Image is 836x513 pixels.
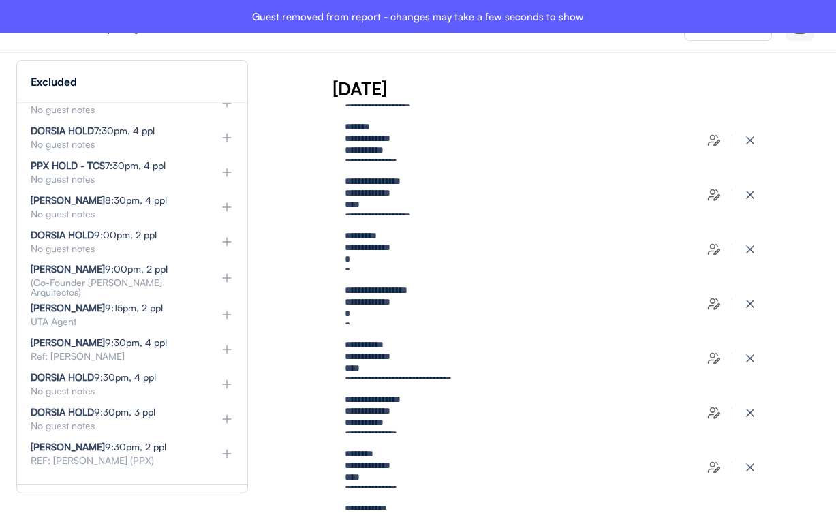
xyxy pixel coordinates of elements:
[31,159,105,171] strong: PPX HOLD - TCS
[31,373,156,382] div: 9:30pm, 4 ppl
[31,303,163,313] div: 9:15pm, 2 ppl
[220,377,234,391] img: plus%20%281%29.svg
[707,352,721,365] img: users-edit.svg
[743,352,757,365] img: x-close%20%283%29.svg
[220,235,234,249] img: plus%20%281%29.svg
[220,200,234,214] img: plus%20%281%29.svg
[31,371,94,383] strong: DORSIA HOLD
[220,166,234,179] img: plus%20%281%29.svg
[743,243,757,256] img: x-close%20%283%29.svg
[707,188,721,202] img: users-edit.svg
[31,302,105,313] strong: [PERSON_NAME]
[707,243,721,256] img: users-edit.svg
[743,188,757,202] img: x-close%20%283%29.svg
[220,96,234,110] img: plus%20%281%29.svg
[707,134,721,147] img: users-edit.svg
[31,140,198,149] div: No guest notes
[31,278,198,297] div: (Co-Founder [PERSON_NAME] Arquitectos)
[707,406,721,420] img: users-edit.svg
[220,131,234,144] img: plus%20%281%29.svg
[31,76,77,87] div: Excluded
[220,308,234,322] img: plus%20%281%29.svg
[220,343,234,356] img: plus%20%281%29.svg
[220,271,234,285] img: plus%20%281%29.svg
[31,441,105,452] strong: [PERSON_NAME]
[743,461,757,474] img: x-close%20%283%29.svg
[31,194,105,206] strong: [PERSON_NAME]
[31,442,166,452] div: 9:30pm, 2 ppl
[743,406,757,420] img: x-close%20%283%29.svg
[31,317,198,326] div: UTA Agent
[220,412,234,426] img: plus%20%281%29.svg
[31,386,198,396] div: No guest notes
[31,174,198,184] div: No guest notes
[31,209,198,219] div: No guest notes
[31,230,157,240] div: 9:00pm, 2 ppl
[31,406,94,418] strong: DORSIA HOLD
[31,105,198,114] div: No guest notes
[31,421,198,431] div: No guest notes
[31,456,198,465] div: REF: [PERSON_NAME] (PPX)
[707,461,721,474] img: users-edit.svg
[31,161,166,170] div: 7:30pm, 4 ppl
[743,134,757,147] img: x-close%20%283%29.svg
[220,447,234,461] img: plus%20%281%29.svg
[31,244,198,253] div: No guest notes
[31,229,94,240] strong: DORSIA HOLD
[31,263,105,275] strong: [PERSON_NAME]
[743,297,757,311] img: x-close%20%283%29.svg
[31,407,155,417] div: 9:30pm, 3 ppl
[31,337,105,348] strong: [PERSON_NAME]
[332,76,836,101] div: [DATE]
[707,297,721,311] img: users-edit.svg
[31,196,167,205] div: 8:30pm, 4 ppl
[31,352,198,361] div: Ref: [PERSON_NAME]
[31,264,168,274] div: 9:00pm, 2 ppl
[31,338,167,347] div: 9:30pm, 4 ppl
[31,126,155,136] div: 7:30pm, 4 ppl
[31,125,94,136] strong: DORSIA HOLD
